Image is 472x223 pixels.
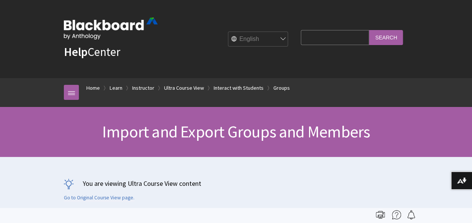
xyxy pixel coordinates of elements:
img: Print [376,210,385,219]
strong: Help [64,44,87,59]
a: Instructor [132,83,154,93]
input: Search [369,30,403,45]
a: Groups [273,83,290,93]
p: You are viewing Ultra Course View content [64,179,408,188]
a: Ultra Course View [164,83,204,93]
img: Blackboard by Anthology [64,18,158,39]
img: Follow this page [407,210,416,219]
a: Interact with Students [214,83,264,93]
a: Home [86,83,100,93]
a: HelpCenter [64,44,120,59]
a: Go to Original Course View page. [64,194,134,201]
img: More help [392,210,401,219]
span: Import and Export Groups and Members [102,121,370,142]
a: Learn [110,83,122,93]
select: Site Language Selector [228,32,288,47]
